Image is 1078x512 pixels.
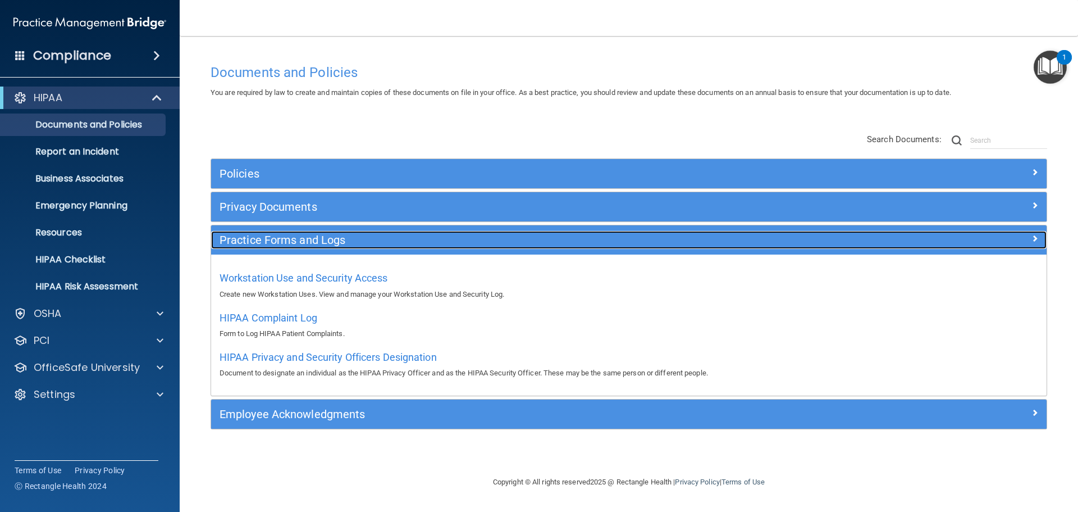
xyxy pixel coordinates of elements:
[220,234,829,246] h5: Practice Forms and Logs
[34,388,75,401] p: Settings
[34,361,140,374] p: OfficeSafe University
[7,281,161,292] p: HIPAA Risk Assessment
[7,119,161,130] p: Documents and Policies
[220,351,437,363] span: HIPAA Privacy and Security Officers Designation
[15,465,61,476] a: Terms of Use
[220,275,388,283] a: Workstation Use and Security Access
[220,201,829,213] h5: Privacy Documents
[952,135,962,146] img: ic-search.3b580494.png
[211,65,1047,80] h4: Documents and Policies
[220,288,1038,301] p: Create new Workstation Uses. View and manage your Workstation Use and Security Log.
[13,334,163,347] a: PCI
[220,165,1038,183] a: Policies
[13,361,163,374] a: OfficeSafe University
[220,272,388,284] span: Workstation Use and Security Access
[220,312,317,324] span: HIPAA Complaint Log
[220,315,317,323] a: HIPAA Complaint Log
[220,354,437,363] a: HIPAA Privacy and Security Officers Designation
[970,132,1047,149] input: Search
[15,481,107,492] span: Ⓒ Rectangle Health 2024
[220,408,829,420] h5: Employee Acknowledgments
[7,173,161,184] p: Business Associates
[7,227,161,238] p: Resources
[13,91,163,105] a: HIPAA
[7,200,161,211] p: Emergency Planning
[34,334,49,347] p: PCI
[1034,51,1067,84] button: Open Resource Center, 1 new notification
[34,91,62,105] p: HIPAA
[220,405,1038,423] a: Employee Acknowledgments
[211,88,951,97] span: You are required by law to create and maintain copies of these documents on file in your office. ...
[220,198,1038,216] a: Privacy Documents
[13,388,163,401] a: Settings
[220,167,829,180] h5: Policies
[1062,57,1066,72] div: 1
[867,134,942,144] span: Search Documents:
[220,231,1038,249] a: Practice Forms and Logs
[13,307,163,320] a: OSHA
[721,478,765,486] a: Terms of Use
[220,327,1038,341] p: Form to Log HIPAA Patient Complaints.
[13,12,166,34] img: PMB logo
[7,254,161,265] p: HIPAA Checklist
[424,464,834,500] div: Copyright © All rights reserved 2025 @ Rectangle Health | |
[220,366,1038,380] p: Document to designate an individual as the HIPAA Privacy Officer and as the HIPAA Security Office...
[75,465,125,476] a: Privacy Policy
[34,307,62,320] p: OSHA
[7,146,161,157] p: Report an Incident
[675,478,719,486] a: Privacy Policy
[33,48,111,64] h4: Compliance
